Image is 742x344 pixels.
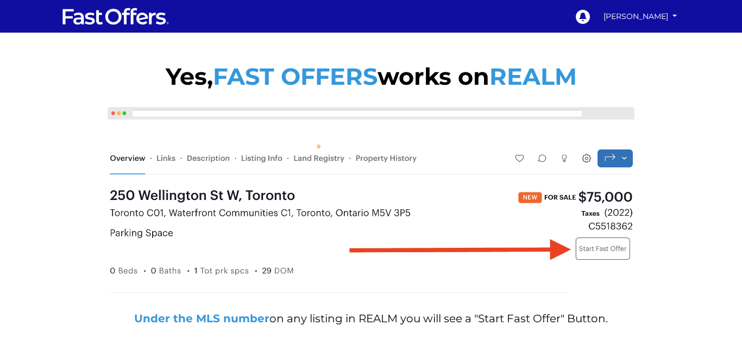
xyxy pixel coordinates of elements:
span: FAST OFFERS [213,62,378,91]
strong: Under the MLS number [134,312,269,325]
p: on any listing in REALM you will see a "Start Fast Offer" Button. [105,311,637,326]
span: REALM [489,62,577,91]
a: [PERSON_NAME] [600,7,681,26]
p: Yes, works on [105,60,637,93]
